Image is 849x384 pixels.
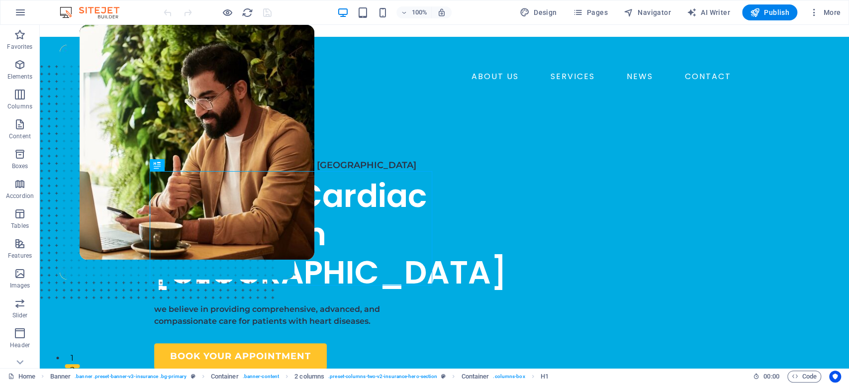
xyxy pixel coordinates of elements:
button: Publish [742,4,797,20]
span: . banner-content [243,371,279,383]
p: Content [9,132,31,140]
p: Slider [12,311,28,319]
i: This element is a customizable preset [191,374,195,379]
span: Click to select. Double-click to edit [211,371,239,383]
i: Reload page [242,7,253,18]
i: This element is a customizable preset [441,374,446,379]
button: Navigator [620,4,675,20]
p: Boxes [12,162,28,170]
p: Elements [7,73,33,81]
span: Publish [750,7,789,17]
button: Pages [568,4,611,20]
span: Click to select. Double-click to edit [461,371,489,383]
p: Images [10,282,30,289]
span: Code [792,371,817,383]
span: Click to select. Double-click to edit [50,371,71,383]
p: Header [10,341,30,349]
span: AI Writer [687,7,730,17]
span: Navigator [624,7,671,17]
span: Pages [572,7,607,17]
span: 00 00 [763,371,779,383]
span: Design [520,7,557,17]
img: Editor Logo [57,6,132,18]
nav: breadcrumb [50,371,549,383]
span: . columns-box [493,371,525,383]
button: Code [787,371,821,383]
span: . preset-columns-two-v2-insurance-hero-section [328,371,437,383]
span: Click to select. Double-click to edit [294,371,324,383]
div: Design (Ctrl+Alt+Y) [516,4,561,20]
h6: Session time [753,371,779,383]
button: 100% [396,6,432,18]
span: . banner .preset-banner-v3-insurance .bg-primary [75,371,187,383]
p: Features [8,252,32,260]
button: AI Writer [683,4,734,20]
button: Click here to leave preview mode and continue editing [221,6,233,18]
button: More [805,4,845,20]
button: reload [241,6,253,18]
p: Accordion [6,192,34,200]
span: : [770,373,772,380]
a: Click to cancel selection. Double-click to open Pages [8,371,35,383]
span: More [809,7,841,17]
h6: 100% [411,6,427,18]
p: Columns [7,102,32,110]
i: On resize automatically adjust zoom level to fit chosen device. [437,8,446,17]
button: Design [516,4,561,20]
p: Tables [11,222,29,230]
p: Favorites [7,43,32,51]
span: Click to select. Double-click to edit [541,371,549,383]
button: Usercentrics [829,371,841,383]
